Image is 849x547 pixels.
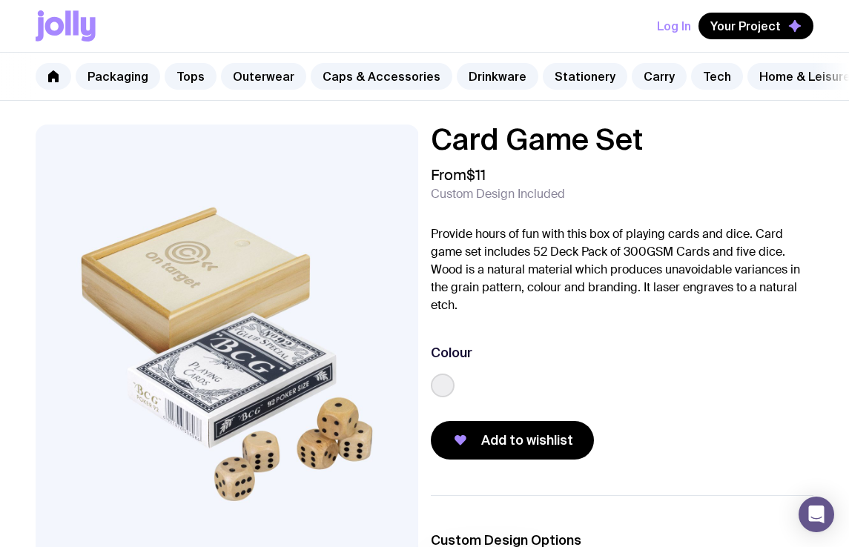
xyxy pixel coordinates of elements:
a: Outerwear [221,63,306,90]
span: $11 [466,165,486,185]
span: Custom Design Included [431,187,565,202]
button: Log In [657,13,691,39]
h1: Card Game Set [431,125,814,154]
h3: Colour [431,344,472,362]
a: Carry [632,63,687,90]
a: Stationery [543,63,627,90]
span: From [431,166,486,184]
span: Add to wishlist [481,431,573,449]
span: Your Project [710,19,781,33]
a: Tech [691,63,743,90]
p: Provide hours of fun with this box of playing cards and dice. Card game set includes 52 Deck Pack... [431,225,814,314]
button: Add to wishlist [431,421,594,460]
div: Open Intercom Messenger [799,497,834,532]
a: Caps & Accessories [311,63,452,90]
button: Your Project [698,13,813,39]
a: Tops [165,63,217,90]
a: Packaging [76,63,160,90]
a: Drinkware [457,63,538,90]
